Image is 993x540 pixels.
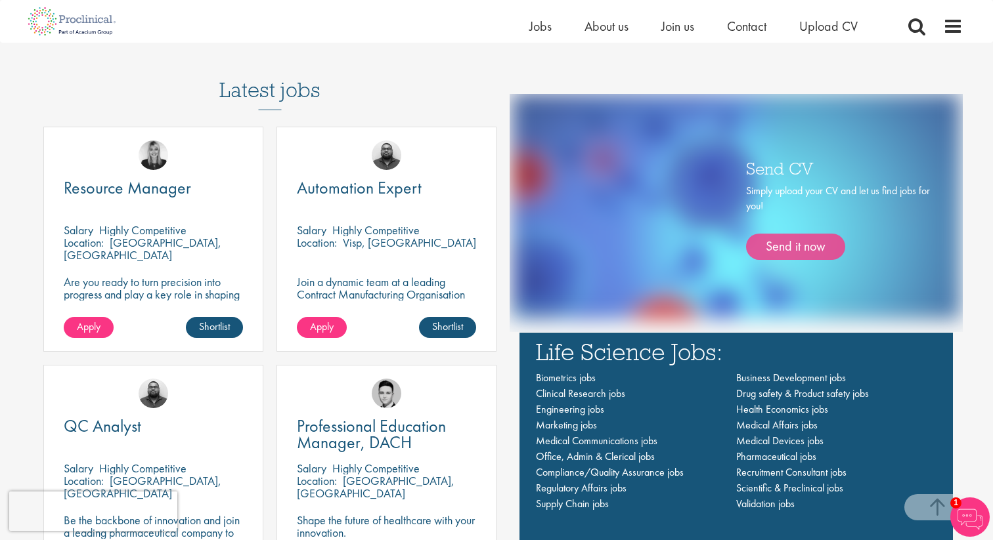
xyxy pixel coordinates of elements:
a: About us [585,18,629,35]
a: Recruitment Consultant jobs [736,465,847,479]
p: [GEOGRAPHIC_DATA], [GEOGRAPHIC_DATA] [64,473,221,501]
span: Location: [64,473,104,488]
img: Janelle Jones [139,140,168,170]
a: Apply [64,317,114,338]
a: Pharmaceutical jobs [736,449,816,463]
h3: Life Science Jobs: [536,339,937,363]
p: [GEOGRAPHIC_DATA], [GEOGRAPHIC_DATA] [297,473,454,501]
a: Send it now [746,234,845,260]
p: [GEOGRAPHIC_DATA], [GEOGRAPHIC_DATA] [64,235,221,262]
a: Business Development jobs [736,371,846,384]
p: Shape the future of healthcare with your innovation. [297,514,476,539]
span: 1 [950,497,961,509]
div: Simply upload your CV and let us find jobs for you! [746,184,930,260]
a: Marketing jobs [536,418,597,432]
p: Join a dynamic team at a leading Contract Manufacturing Organisation (CMO) and contribute to grou... [297,276,476,338]
img: one [512,94,960,319]
a: Health Economics jobs [736,402,828,416]
span: Location: [297,473,337,488]
a: Medical Affairs jobs [736,418,818,432]
span: Apply [310,320,334,333]
a: Regulatory Affairs jobs [536,481,627,495]
span: Professional Education Manager, DACH [297,415,446,453]
a: Scientific & Preclinical jobs [736,481,843,495]
p: Highly Competitive [332,461,420,476]
p: Are you ready to turn precision into progress and play a key role in shaping the future of pharma... [64,276,243,313]
img: Connor Lynes [372,379,401,408]
a: Medical Devices jobs [736,434,824,447]
a: Contact [727,18,766,35]
span: Resource Manager [64,177,191,199]
h3: Send CV [746,159,930,177]
p: Highly Competitive [99,222,187,238]
a: Jobs [529,18,552,35]
span: Salary [64,461,93,476]
span: Location: [64,235,104,250]
a: Shortlist [419,317,476,338]
iframe: reCAPTCHA [9,491,177,531]
a: QC Analyst [64,418,243,434]
a: Compliance/Quality Assurance jobs [536,465,684,479]
h3: Latest jobs [219,46,320,110]
span: Automation Expert [297,177,422,199]
img: Ashley Bennett [372,140,401,170]
a: Shortlist [186,317,243,338]
img: Ashley Bennett [139,379,168,408]
nav: Main navigation [536,370,937,512]
a: Biometrics jobs [536,371,596,384]
a: Validation jobs [736,497,795,510]
span: Salary [297,222,326,238]
a: Apply [297,317,347,338]
p: Visp, [GEOGRAPHIC_DATA] [343,235,476,250]
a: Clinical Research jobs [536,386,625,400]
a: Medical Communications jobs [536,434,657,447]
span: Salary [297,461,326,476]
a: Engineering jobs [536,402,604,416]
a: Drug safety & Product safety jobs [736,386,869,400]
span: Apply [77,320,100,333]
p: Highly Competitive [332,222,420,238]
a: Upload CV [799,18,858,35]
a: Resource Manager [64,180,243,196]
a: Professional Education Manager, DACH [297,418,476,451]
a: Join us [661,18,694,35]
img: Chatbot [950,497,990,537]
a: Automation Expert [297,180,476,196]
span: QC Analyst [64,415,141,437]
a: Office, Admin & Clerical jobs [536,449,655,463]
span: Location: [297,235,337,250]
a: Supply Chain jobs [536,497,609,510]
span: Salary [64,222,93,238]
p: Highly Competitive [99,461,187,476]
